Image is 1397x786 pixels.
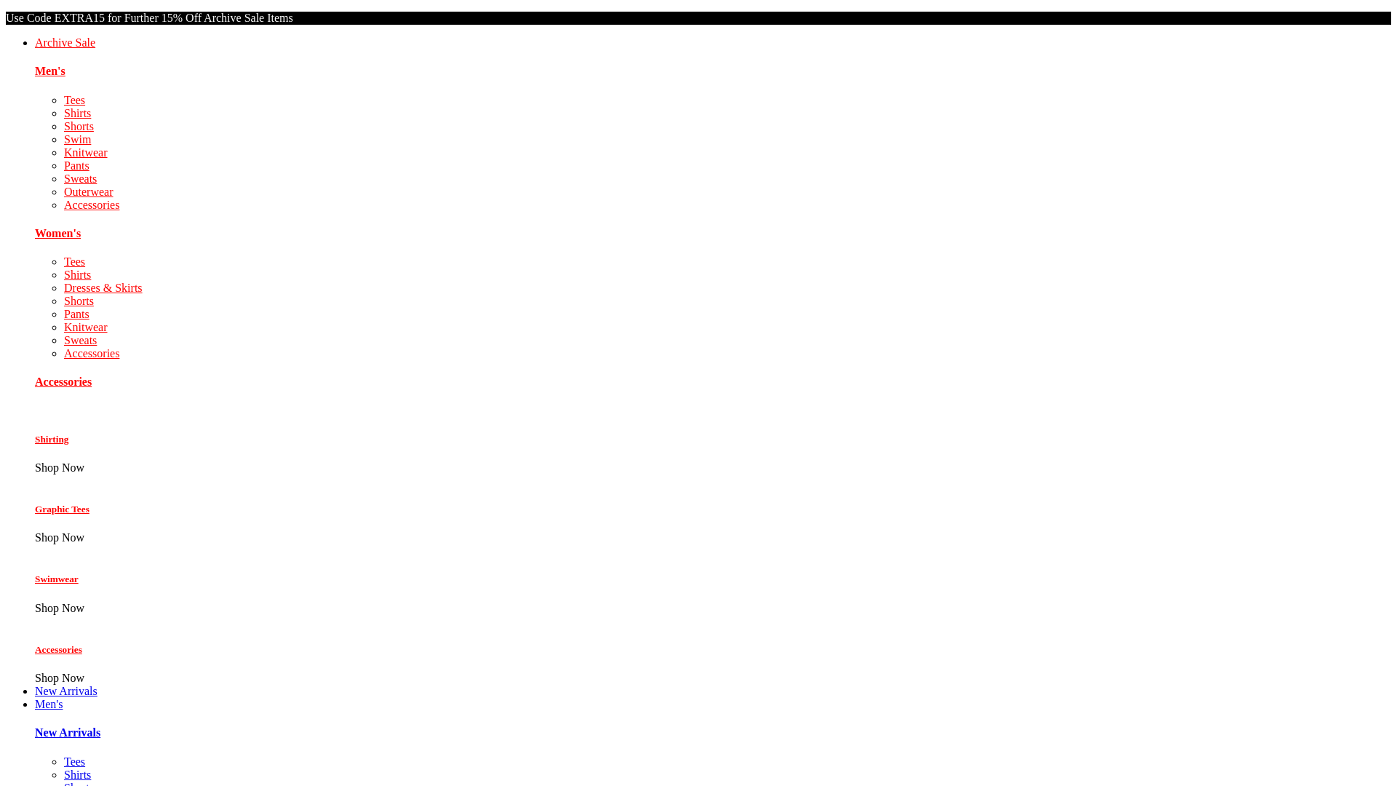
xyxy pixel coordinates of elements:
[35,672,84,684] span: Shop Now
[64,159,89,172] a: Pants
[64,186,114,198] a: Outerwear
[35,36,95,49] a: Archive Sale
[35,65,65,77] a: Men's
[35,227,81,239] a: Women's
[35,504,89,515] a: Graphic Tees
[64,120,94,132] a: Shorts
[35,698,63,710] a: Men's
[35,531,84,544] span: Shop Now
[64,107,91,119] a: Shirts
[64,295,94,307] a: Shorts
[64,769,91,781] a: Shirts
[64,347,119,360] a: Accessories
[64,255,85,268] a: Tees
[35,461,84,474] span: Shop Now
[35,573,79,584] a: Swimwear
[35,726,100,739] a: New Arrivals
[35,434,68,445] a: Shirting
[35,644,82,655] a: Accessories
[64,282,143,294] a: Dresses & Skirts
[64,199,119,211] a: Accessories
[64,94,85,106] a: Tees
[64,321,108,333] a: Knitwear
[64,308,89,320] a: Pants
[35,602,84,614] span: Shop Now
[35,376,92,388] a: Accessories
[6,12,1391,25] p: Use Code EXTRA15 for Further 15% Off Archive Sale Items
[64,133,91,146] a: Swim
[64,172,97,185] a: Sweats
[64,755,85,768] a: Tees
[35,685,97,697] a: New Arrivals
[64,334,97,346] a: Sweats
[64,269,91,281] a: Shirts
[64,146,108,159] a: Knitwear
